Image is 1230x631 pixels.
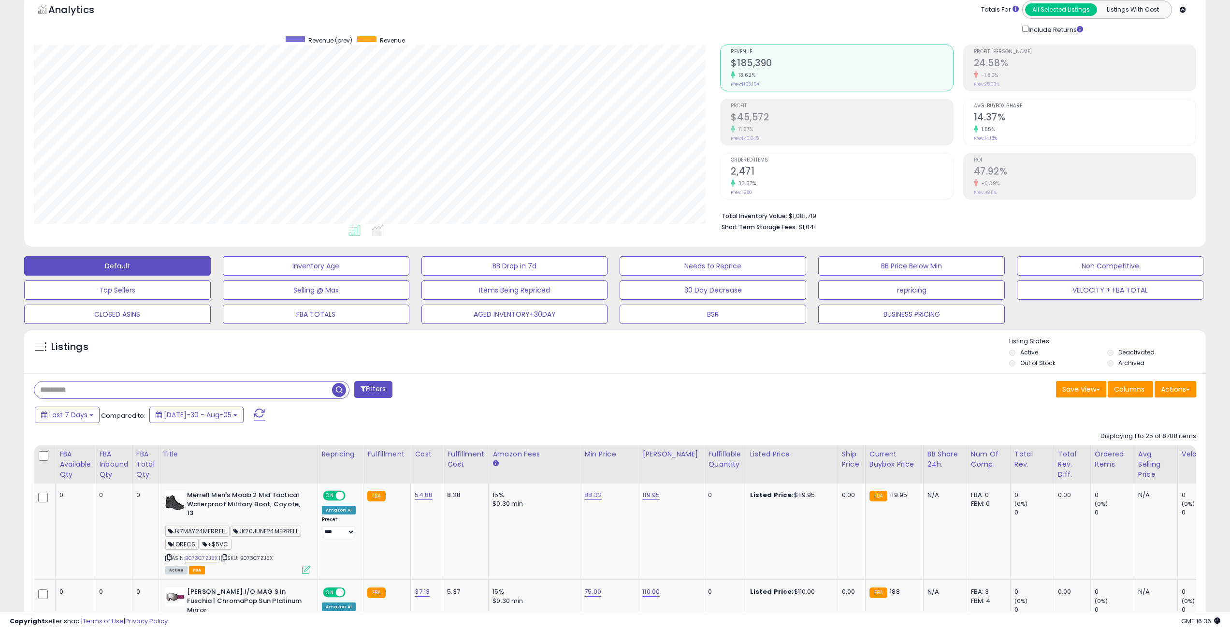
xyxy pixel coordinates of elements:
[1108,381,1153,397] button: Columns
[974,103,1196,109] span: Avg. Buybox Share
[584,587,601,597] a: 75.00
[1182,587,1221,596] div: 0
[492,449,576,459] div: Amazon Fees
[48,3,113,19] h5: Analytics
[974,135,997,141] small: Prev: 14.15%
[24,280,211,300] button: Top Sellers
[10,616,45,626] strong: Copyright
[708,491,738,499] div: 0
[1014,605,1054,614] div: 0
[492,597,573,605] div: $0.30 min
[927,449,963,470] div: BB Share 24h.
[890,490,907,499] span: 119.95
[1155,381,1196,397] button: Actions
[642,449,700,459] div: [PERSON_NAME]
[1100,432,1196,441] div: Displaying 1 to 25 of 8708 items
[99,587,125,596] div: 0
[750,490,794,499] b: Listed Price:
[231,526,301,537] span: JK20JUNE24MERRELL
[1138,587,1170,596] div: N/A
[165,587,185,607] img: 315b-Vyzi6L._SL40_.jpg
[189,566,205,574] span: FBA
[415,449,439,459] div: Cost
[1058,491,1083,499] div: 0.00
[324,588,336,597] span: ON
[722,212,787,220] b: Total Inventory Value:
[1182,605,1221,614] div: 0
[620,280,806,300] button: 30 Day Decrease
[1014,587,1054,596] div: 0
[869,587,887,598] small: FBA
[731,135,759,141] small: Prev: $40,845
[1095,587,1134,596] div: 0
[818,280,1005,300] button: repricing
[750,587,830,596] div: $110.00
[731,158,953,163] span: Ordered Items
[971,499,1003,508] div: FBM: 0
[101,411,145,420] span: Compared to:
[974,81,999,87] small: Prev: 25.03%
[642,490,660,500] a: 119.95
[1095,597,1108,605] small: (0%)
[1095,491,1134,499] div: 0
[322,516,356,538] div: Preset:
[492,587,573,596] div: 15%
[620,305,806,324] button: BSR
[1058,587,1083,596] div: 0.00
[367,449,406,459] div: Fulfillment
[620,256,806,276] button: Needs to Reprice
[981,5,1019,15] div: Totals For
[354,381,392,398] button: Filters
[380,36,405,44] span: Revenue
[974,58,1196,71] h2: 24.58%
[447,449,484,470] div: Fulfillment Cost
[1182,500,1195,508] small: (0%)
[1097,3,1169,16] button: Listings With Cost
[1009,337,1206,346] p: Listing States:
[731,190,752,195] small: Prev: 1,850
[971,597,1003,605] div: FBM: 4
[842,449,861,470] div: Ship Price
[165,491,185,510] img: 51uKP3gm8AL._SL40_.jpg
[165,491,310,573] div: ASIN:
[731,58,953,71] h2: $185,390
[731,81,759,87] small: Prev: $163,164
[324,492,336,500] span: ON
[971,491,1003,499] div: FBA: 0
[842,587,858,596] div: 0.00
[1095,500,1108,508] small: (0%)
[750,491,830,499] div: $119.95
[1182,491,1221,499] div: 0
[750,587,794,596] b: Listed Price:
[978,72,998,79] small: -1.80%
[708,587,738,596] div: 0
[971,449,1006,470] div: Num of Comp.
[35,407,100,423] button: Last 7 Days
[165,566,188,574] span: All listings currently available for purchase on Amazon
[164,410,232,420] span: [DATE]-30 - Aug-05
[1095,508,1134,517] div: 0
[1014,449,1050,470] div: Total Rev.
[974,49,1196,55] span: Profit [PERSON_NAME]
[165,526,230,537] span: JK7MAY24MERRELL
[974,158,1196,163] span: ROI
[842,491,858,499] div: 0.00
[1181,616,1220,626] span: 2025-08-13 16:36 GMT
[735,180,756,187] small: 33.57%
[890,587,899,596] span: 188
[322,506,356,514] div: Amazon AI
[1095,449,1130,470] div: Ordered Items
[187,587,304,617] b: [PERSON_NAME] I/O MAG S in Fuschia | ChromaPop Sun Platinum Mirror
[1025,3,1097,16] button: All Selected Listings
[927,587,959,596] div: N/A
[492,459,498,468] small: Amazon Fees.
[344,492,359,500] span: OFF
[421,305,608,324] button: AGED INVENTORY+30DAY
[223,280,409,300] button: Selling @ Max
[1014,508,1054,517] div: 0
[1138,491,1170,499] div: N/A
[1138,449,1173,480] div: Avg Selling Price
[1014,491,1054,499] div: 0
[59,587,87,596] div: 0
[10,617,168,626] div: seller snap | |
